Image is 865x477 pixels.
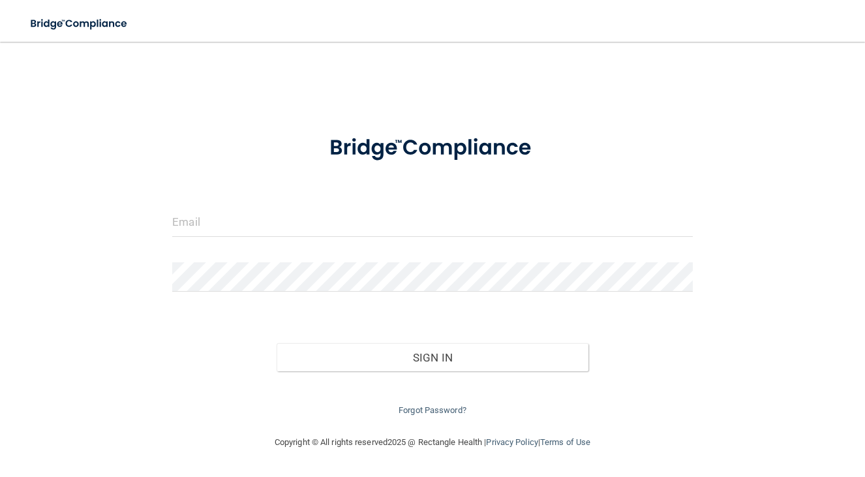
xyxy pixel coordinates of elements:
a: Forgot Password? [399,405,466,415]
img: bridge_compliance_login_screen.278c3ca4.svg [307,120,558,176]
a: Terms of Use [540,437,590,447]
button: Sign In [277,343,588,372]
img: bridge_compliance_login_screen.278c3ca4.svg [20,10,140,37]
a: Privacy Policy [486,437,538,447]
div: Copyright © All rights reserved 2025 @ Rectangle Health | | [194,422,671,463]
input: Email [172,208,692,237]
